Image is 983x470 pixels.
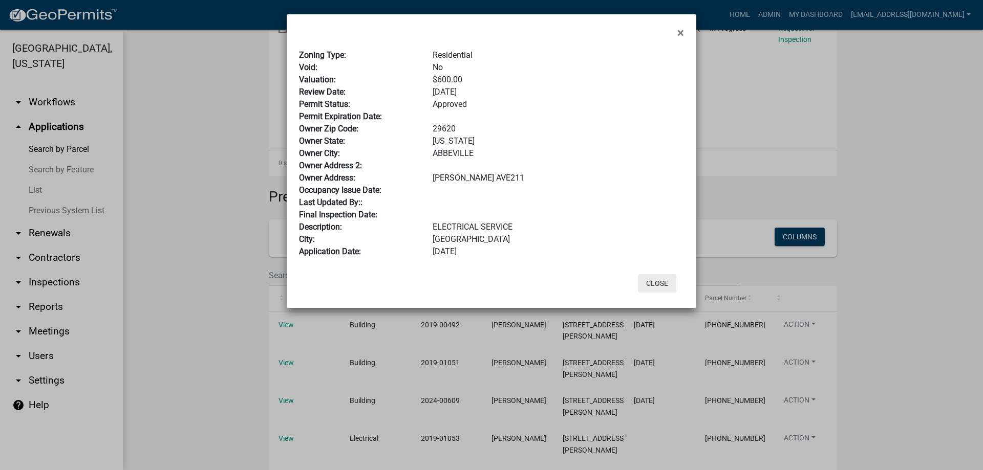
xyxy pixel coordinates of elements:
[299,62,317,72] b: Void:
[299,99,350,109] b: Permit Status:
[299,185,381,195] b: Occupancy Issue Date:
[299,197,362,207] b: Last Updated By::
[669,18,692,47] button: Close
[299,148,340,158] b: Owner City:
[425,74,692,86] div: $600.00
[425,86,692,98] div: [DATE]
[299,222,342,232] b: Description:
[425,61,692,74] div: No
[425,221,692,233] div: ELECTRICAL SERVICE
[425,245,692,258] div: [DATE]
[299,124,358,133] b: Owner Zip Code:
[425,172,692,184] div: [PERSON_NAME] AVE211
[299,247,361,256] b: Application Date:
[425,233,692,245] div: [GEOGRAPHIC_DATA]
[299,136,345,146] b: Owner State:
[299,75,336,84] b: Valuation:
[638,274,676,293] button: Close
[425,147,692,160] div: ABBEVILLE
[299,210,377,219] b: Final Inspection Date:
[677,26,684,40] span: ×
[425,135,692,147] div: [US_STATE]
[299,161,362,170] b: Owner Address 2:
[299,111,382,121] b: Permit Expiration Date:
[425,49,692,61] div: Residential
[299,87,346,97] b: Review Date:
[299,234,315,244] b: City:
[299,50,346,60] b: Zoning Type:
[425,98,692,110] div: Approved
[299,173,355,183] b: Owner Address:
[425,123,692,135] div: 29620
